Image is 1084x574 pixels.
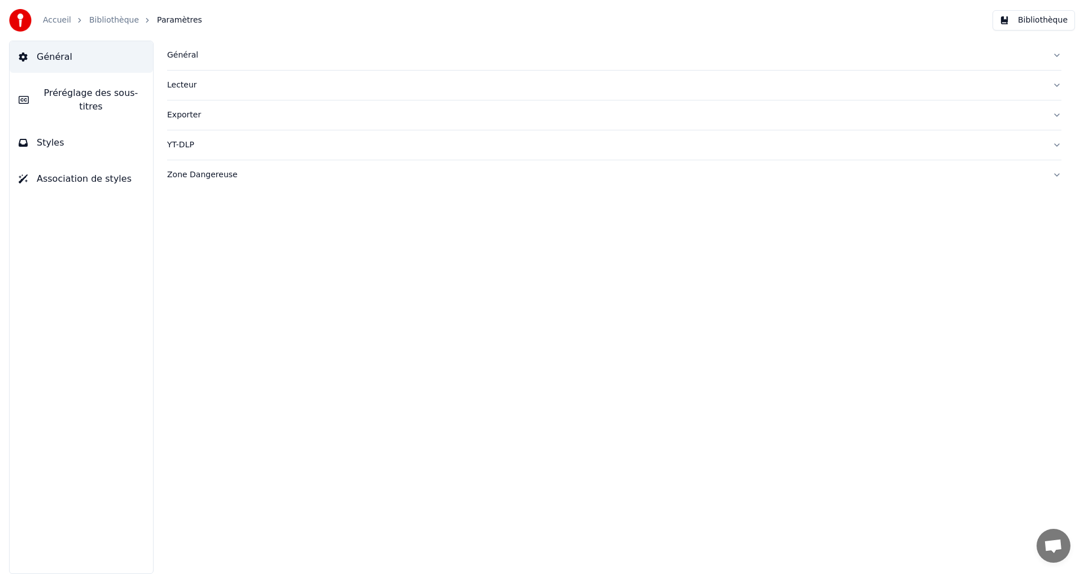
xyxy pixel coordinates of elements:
[167,50,1043,61] div: Général
[167,100,1061,130] button: Exporter
[167,109,1043,121] div: Exporter
[167,80,1043,91] div: Lecteur
[9,9,32,32] img: youka
[1037,529,1070,563] a: Ouvrir le chat
[167,169,1043,181] div: Zone Dangereuse
[167,130,1061,160] button: YT-DLP
[38,86,144,113] span: Préréglage des sous-titres
[167,71,1061,100] button: Lecteur
[167,139,1043,151] div: YT-DLP
[10,77,153,122] button: Préréglage des sous-titres
[37,172,132,186] span: Association de styles
[43,15,202,26] nav: breadcrumb
[167,160,1061,190] button: Zone Dangereuse
[43,15,71,26] a: Accueil
[167,41,1061,70] button: Général
[10,127,153,159] button: Styles
[37,50,72,64] span: Général
[993,10,1075,30] button: Bibliothèque
[10,163,153,195] button: Association de styles
[157,15,202,26] span: Paramètres
[10,41,153,73] button: Général
[37,136,64,150] span: Styles
[89,15,139,26] a: Bibliothèque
